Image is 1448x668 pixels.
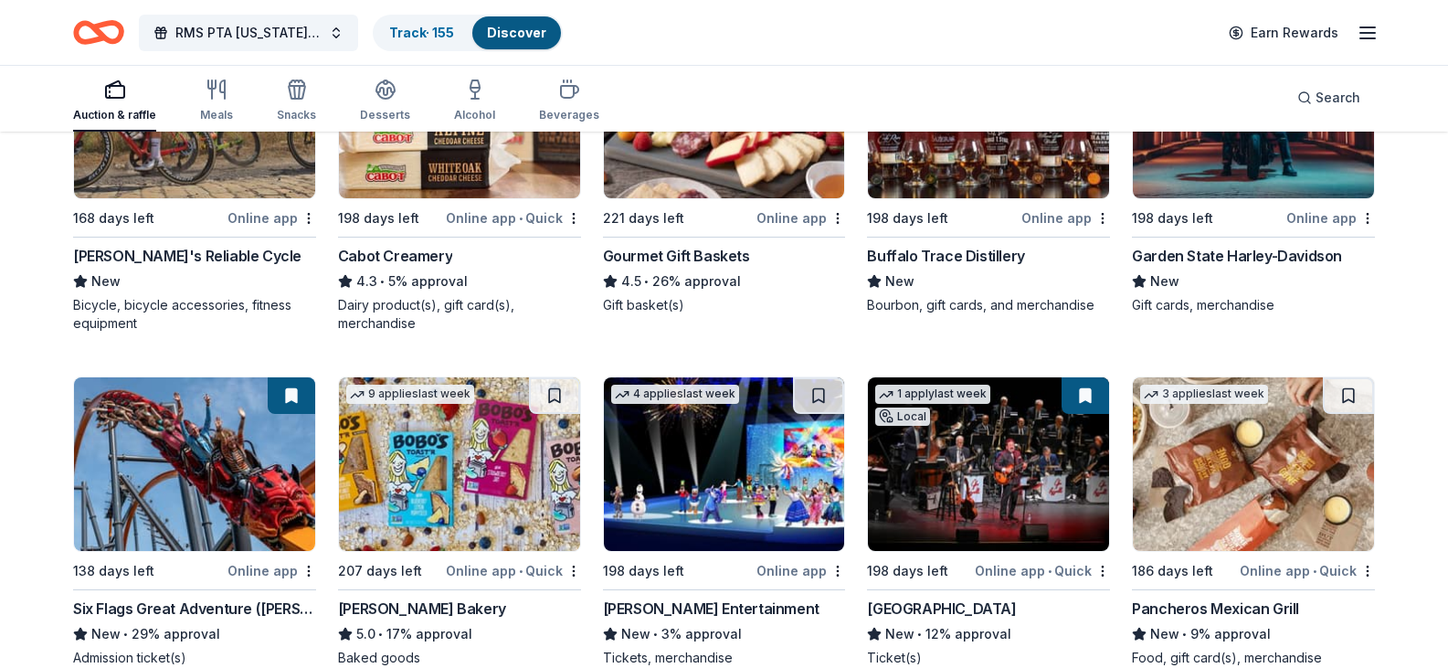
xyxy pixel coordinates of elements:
[875,385,990,404] div: 1 apply last week
[1132,24,1375,314] a: Image for Garden State Harley-DavidsonLocal198 days leftOnline appGarden State Harley-DavidsonNew...
[277,108,316,122] div: Snacks
[139,15,358,51] button: RMS PTA [US_STATE] Derby Tricky Tray
[73,24,316,333] a: Image for Marty's Reliable CycleLocal168 days leftOnline app[PERSON_NAME]'s Reliable CycleNewBicy...
[73,649,316,667] div: Admission ticket(s)
[1021,207,1110,229] div: Online app
[1132,560,1213,582] div: 186 days left
[454,108,495,122] div: Alcohol
[867,245,1024,267] div: Buffalo Trace Distillery
[756,559,845,582] div: Online app
[74,377,315,551] img: Image for Six Flags Great Adventure (Jackson Township)
[604,377,845,551] img: Image for Feld Entertainment
[519,211,523,226] span: •
[73,623,316,645] div: 29% approval
[867,376,1110,667] a: Image for Mayo Performing Arts Center1 applylast weekLocal198 days leftOnline app•Quick[GEOGRAPHI...
[603,24,846,314] a: Image for Gourmet Gift Baskets15 applieslast week221 days leftOnline appGourmet Gift Baskets4.5•2...
[867,24,1110,314] a: Image for Buffalo Trace Distillery198 days leftOnline appBuffalo Trace DistilleryNewBourbon, gift...
[175,22,322,44] span: RMS PTA [US_STATE] Derby Tricky Tray
[603,623,846,645] div: 3% approval
[373,15,563,51] button: Track· 155Discover
[867,598,1016,620] div: [GEOGRAPHIC_DATA]
[1150,623,1179,645] span: New
[603,598,819,620] div: [PERSON_NAME] Entertainment
[867,560,948,582] div: 198 days left
[1140,385,1268,404] div: 3 applies last week
[73,245,301,267] div: [PERSON_NAME]'s Reliable Cycle
[875,408,930,426] div: Local
[1283,80,1375,116] button: Search
[338,598,506,620] div: [PERSON_NAME] Bakery
[611,385,739,404] div: 4 applies last week
[1132,207,1213,229] div: 198 days left
[338,649,581,667] div: Baked goods
[73,296,316,333] div: Bicycle, bicycle accessories, fitness equipment
[227,559,316,582] div: Online app
[1218,16,1349,49] a: Earn Rewards
[603,376,846,667] a: Image for Feld Entertainment4 applieslast week198 days leftOnline app[PERSON_NAME] EntertainmentN...
[380,274,385,289] span: •
[1132,649,1375,667] div: Food, gift card(s), merchandise
[338,270,581,292] div: 5% approval
[338,207,419,229] div: 198 days left
[339,377,580,551] img: Image for Bobo's Bakery
[975,559,1110,582] div: Online app Quick
[1132,245,1342,267] div: Garden State Harley-Davidson
[539,108,599,122] div: Beverages
[356,623,375,645] span: 5.0
[446,207,581,229] div: Online app Quick
[867,623,1110,645] div: 12% approval
[487,25,546,40] a: Discover
[338,560,422,582] div: 207 days left
[123,627,128,641] span: •
[346,385,474,404] div: 9 applies last week
[1313,564,1316,578] span: •
[1133,377,1374,551] img: Image for Pancheros Mexican Grill
[338,376,581,667] a: Image for Bobo's Bakery9 applieslast week207 days leftOnline app•Quick[PERSON_NAME] Bakery5.0•17%...
[1132,296,1375,314] div: Gift cards, merchandise
[756,207,845,229] div: Online app
[885,623,914,645] span: New
[454,71,495,132] button: Alcohol
[1132,376,1375,667] a: Image for Pancheros Mexican Grill3 applieslast week186 days leftOnline app•QuickPancheros Mexican...
[389,25,454,40] a: Track· 155
[360,108,410,122] div: Desserts
[356,270,377,292] span: 4.3
[73,560,154,582] div: 138 days left
[603,649,846,667] div: Tickets, merchandise
[360,71,410,132] button: Desserts
[603,560,684,582] div: 198 days left
[867,296,1110,314] div: Bourbon, gift cards, and merchandise
[338,296,581,333] div: Dairy product(s), gift card(s), merchandise
[1286,207,1375,229] div: Online app
[603,296,846,314] div: Gift basket(s)
[1240,559,1375,582] div: Online app Quick
[200,108,233,122] div: Meals
[1150,270,1179,292] span: New
[918,627,923,641] span: •
[1048,564,1052,578] span: •
[73,11,124,54] a: Home
[73,108,156,122] div: Auction & raffle
[868,377,1109,551] img: Image for Mayo Performing Arts Center
[338,245,452,267] div: Cabot Creamery
[653,627,658,641] span: •
[73,376,316,667] a: Image for Six Flags Great Adventure (Jackson Township)138 days leftOnline appSix Flags Great Adve...
[621,270,641,292] span: 4.5
[91,270,121,292] span: New
[227,207,316,229] div: Online app
[1132,623,1375,645] div: 9% approval
[277,71,316,132] button: Snacks
[867,207,948,229] div: 198 days left
[446,559,581,582] div: Online app Quick
[73,598,316,620] div: Six Flags Great Adventure ([PERSON_NAME][GEOGRAPHIC_DATA])
[1183,627,1188,641] span: •
[885,270,914,292] span: New
[1316,87,1360,109] span: Search
[91,623,121,645] span: New
[73,71,156,132] button: Auction & raffle
[338,24,581,333] a: Image for Cabot Creamery2 applieslast week198 days leftOnline app•QuickCabot Creamery4.3•5% appro...
[867,649,1110,667] div: Ticket(s)
[1132,598,1299,620] div: Pancheros Mexican Grill
[519,564,523,578] span: •
[539,71,599,132] button: Beverages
